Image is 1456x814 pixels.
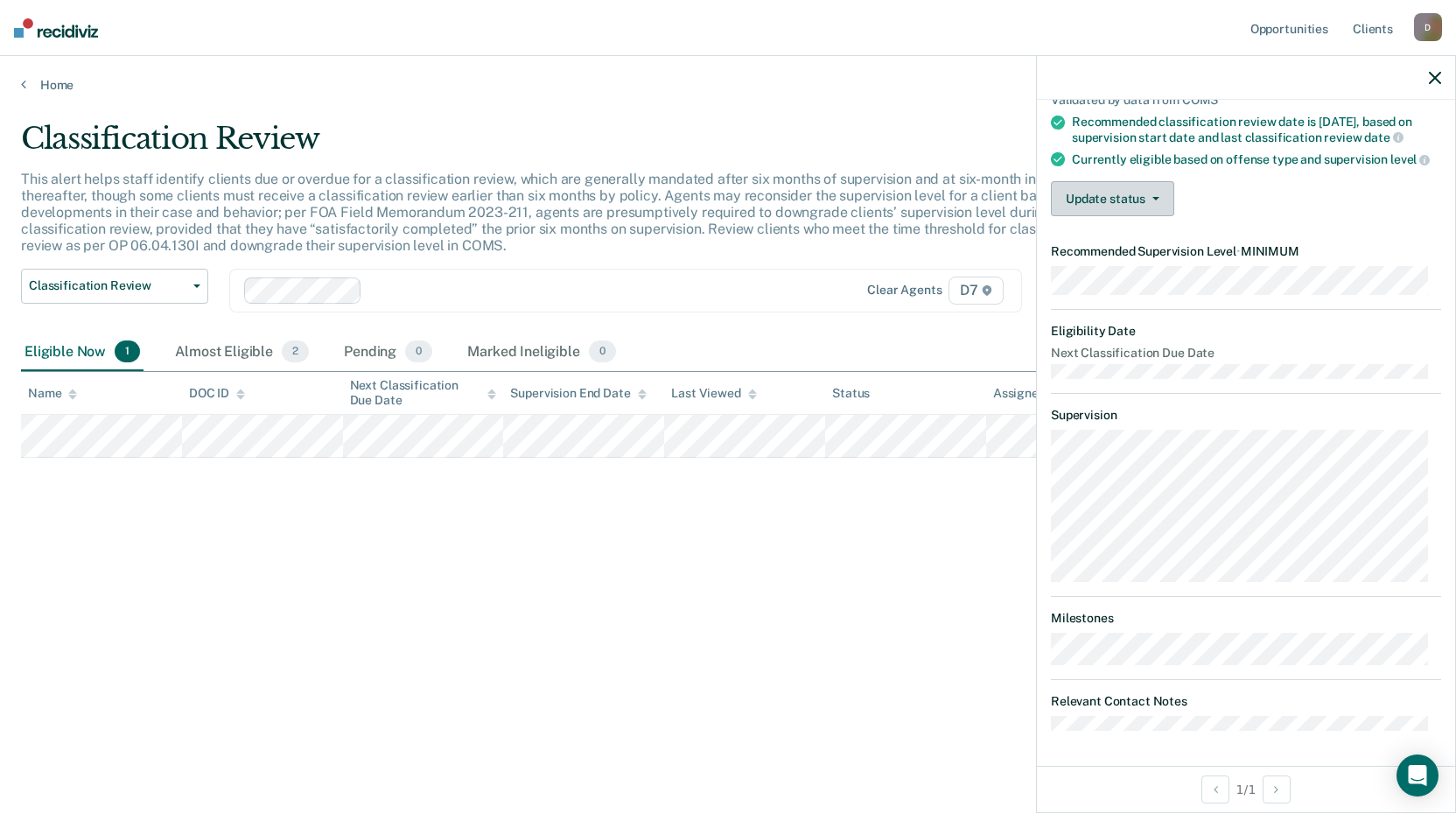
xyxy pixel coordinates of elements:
span: Classification Review [29,278,186,293]
div: Marked Ineligible [464,333,619,372]
dt: Eligibility Date [1051,324,1441,339]
span: 2 [282,340,309,363]
div: 1 / 1 [1037,766,1455,812]
div: Last Viewed [671,386,756,401]
div: Name [28,386,77,401]
span: level [1390,152,1430,166]
a: Home [21,77,1435,93]
button: Update status [1051,181,1174,216]
span: • [1236,244,1241,258]
div: Currently eligible based on offense type and supervision [1072,151,1441,167]
div: Pending [340,333,436,372]
div: Eligible Now [21,333,143,372]
img: Recidiviz [14,18,98,38]
span: 0 [589,340,616,363]
span: date [1364,130,1403,144]
dt: Supervision [1051,408,1441,423]
div: Classification Review [21,121,1113,171]
span: 0 [405,340,432,363]
div: Next Classification Due Date [350,378,497,408]
p: This alert helps staff identify clients due or overdue for a classification review, which are gen... [21,171,1094,255]
button: Previous Opportunity [1201,775,1229,803]
div: Almost Eligible [171,333,312,372]
div: DOC ID [189,386,245,401]
div: D [1414,13,1442,41]
div: Recommended classification review date is [DATE], based on supervision start date and last classi... [1072,115,1441,144]
dt: Milestones [1051,611,1441,626]
dt: Relevant Contact Notes [1051,694,1441,709]
dt: Recommended Supervision Level MINIMUM [1051,244,1441,259]
div: Clear agents [867,283,941,298]
div: Assigned to [993,386,1075,401]
div: Open Intercom Messenger [1396,754,1438,796]
button: Next Opportunity [1263,775,1291,803]
div: Supervision End Date [510,386,646,401]
div: Status [832,386,870,401]
span: 1 [115,340,140,363]
dt: Next Classification Due Date [1051,346,1441,361]
div: Validated by data from COMS [1051,93,1441,108]
span: D7 [948,277,1004,305]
